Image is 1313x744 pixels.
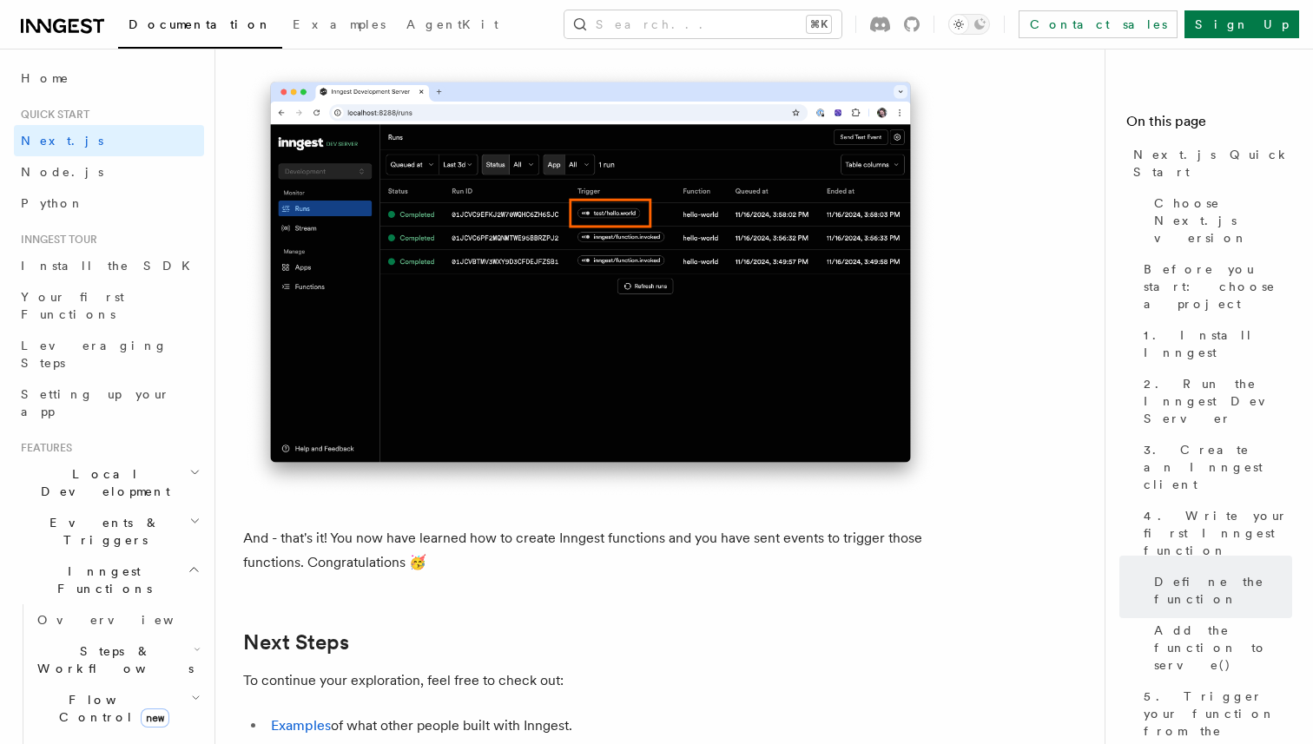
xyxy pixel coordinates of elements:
span: 1. Install Inngest [1144,326,1292,361]
button: Local Development [14,458,204,507]
span: Your first Functions [21,290,124,321]
span: Next.js Quick Start [1133,146,1292,181]
span: Steps & Workflows [30,642,194,677]
a: 1. Install Inngest [1137,319,1292,368]
span: Install the SDK [21,259,201,273]
a: Add the function to serve() [1147,615,1292,681]
a: Python [14,188,204,219]
a: Choose Next.js version [1147,188,1292,253]
a: Next.js Quick Start [1126,139,1292,188]
a: Home [14,63,204,94]
span: Flow Control [30,691,191,726]
a: Examples [271,717,331,734]
a: Contact sales [1019,10,1178,38]
button: Flow Controlnew [30,684,204,733]
a: Install the SDK [14,250,204,281]
span: AgentKit [406,17,498,31]
span: Events & Triggers [14,514,189,549]
span: 3. Create an Inngest client [1144,441,1292,493]
a: 3. Create an Inngest client [1137,434,1292,500]
kbd: ⌘K [807,16,831,33]
a: Documentation [118,5,282,49]
span: Inngest Functions [14,563,188,597]
a: 2. Run the Inngest Dev Server [1137,368,1292,434]
a: Define the function [1147,566,1292,615]
a: AgentKit [396,5,509,47]
span: Add the function to serve() [1154,622,1292,674]
span: Setting up your app [21,387,170,418]
span: Python [21,196,84,210]
span: Define the function [1154,573,1292,608]
span: Inngest tour [14,233,97,247]
button: Events & Triggers [14,507,204,556]
button: Search...⌘K [564,10,841,38]
span: Leveraging Steps [21,339,168,370]
span: Features [14,441,72,455]
a: Examples [282,5,396,47]
a: Before you start: choose a project [1137,253,1292,319]
span: Choose Next.js version [1154,194,1292,247]
button: Steps & Workflows [30,635,204,684]
span: 2. Run the Inngest Dev Server [1144,375,1292,427]
span: 4. Write your first Inngest function [1144,507,1292,559]
a: Next Steps [243,630,349,655]
p: And - that's it! You now have learned how to create Inngest functions and you have sent events to... [243,526,938,575]
a: Your first Functions [14,281,204,330]
a: Leveraging Steps [14,330,204,379]
button: Inngest Functions [14,556,204,604]
span: Before you start: choose a project [1144,260,1292,313]
li: of what other people built with Inngest. [266,714,938,738]
h4: On this page [1126,111,1292,139]
a: Node.js [14,156,204,188]
span: Documentation [129,17,272,31]
a: 4. Write your first Inngest function [1137,500,1292,566]
a: Setting up your app [14,379,204,427]
a: Sign Up [1184,10,1299,38]
span: new [141,708,169,728]
span: Local Development [14,465,189,500]
a: Next.js [14,125,204,156]
span: Node.js [21,165,103,179]
p: To continue your exploration, feel free to check out: [243,668,938,693]
span: Overview [37,613,216,627]
span: Examples [293,17,386,31]
span: Next.js [21,134,103,148]
span: Home [21,69,69,87]
button: Toggle dark mode [948,14,990,35]
img: Inngest Dev Server web interface's runs tab with a third run triggered by the 'test/hello.world' ... [243,63,938,499]
span: Quick start [14,108,89,122]
a: Overview [30,604,204,635]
